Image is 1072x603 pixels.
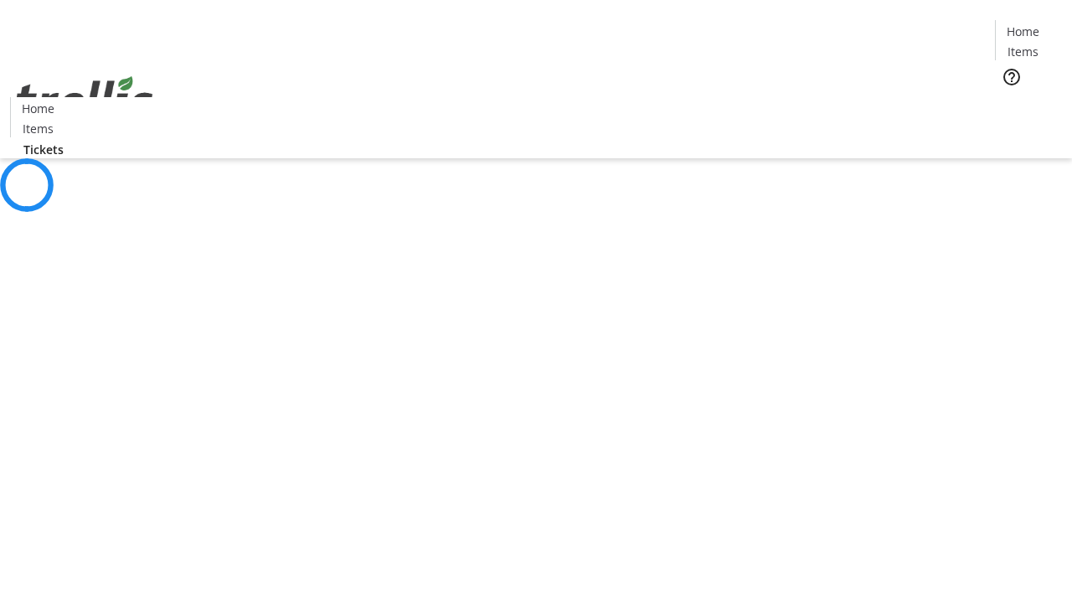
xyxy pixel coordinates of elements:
a: Tickets [10,141,77,158]
a: Home [11,100,64,117]
span: Home [1007,23,1039,40]
a: Items [11,120,64,137]
span: Tickets [23,141,64,158]
span: Items [23,120,54,137]
button: Help [995,60,1028,94]
a: Tickets [995,97,1062,115]
span: Items [1008,43,1038,60]
img: Orient E2E Organization YOan2mhPVT's Logo [10,58,159,142]
a: Items [996,43,1049,60]
a: Home [996,23,1049,40]
span: Home [22,100,54,117]
span: Tickets [1008,97,1049,115]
